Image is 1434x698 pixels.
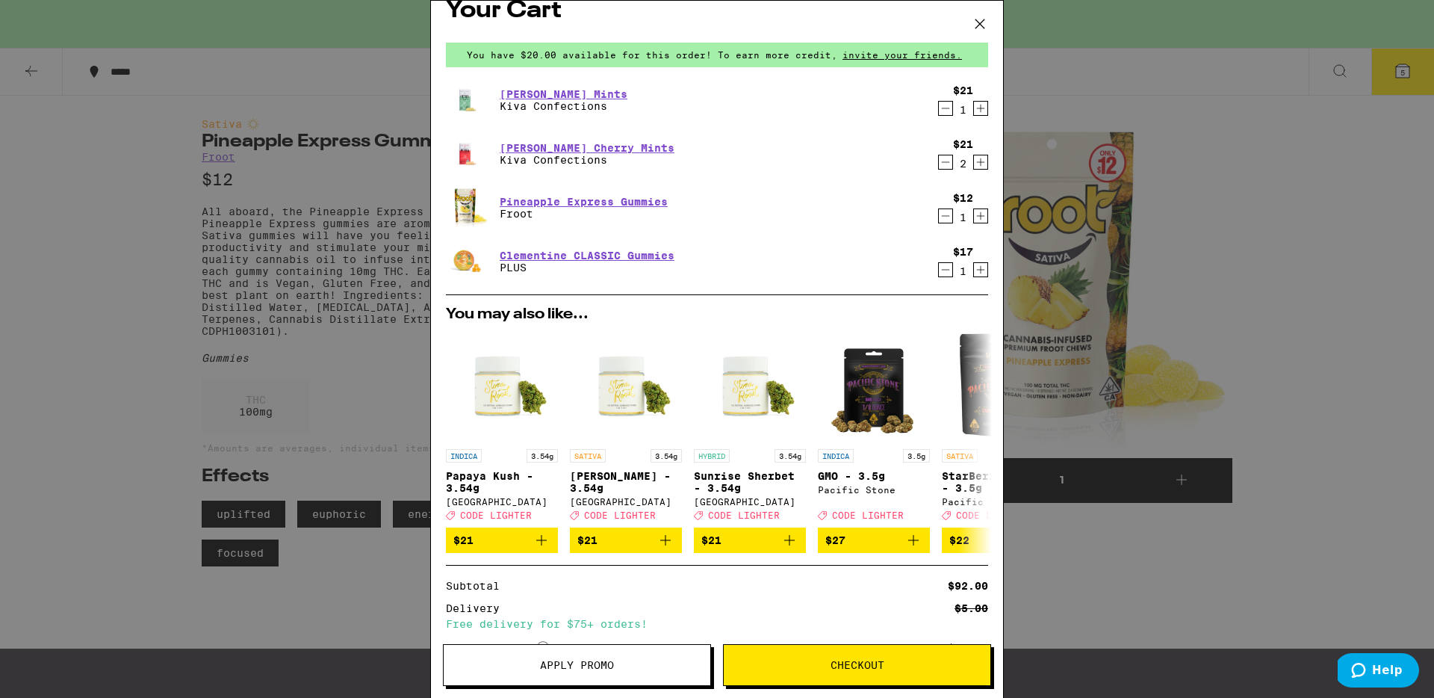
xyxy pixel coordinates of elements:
[446,581,510,591] div: Subtotal
[953,246,973,258] div: $17
[694,330,806,442] img: Stone Road - Sunrise Sherbet - 3.54g
[832,510,904,520] span: CODE LIGHTER
[651,449,682,463] p: 3.54g
[460,510,532,520] span: CODE LIGHTER
[540,660,614,670] span: Apply Promo
[570,330,682,528] a: Open page for Lemon Jack - 3.54g from Stone Road
[775,449,806,463] p: 3.54g
[570,330,682,442] img: Stone Road - Lemon Jack - 3.54g
[500,250,674,262] a: Clementine CLASSIC Gummies
[953,211,973,223] div: 1
[500,88,627,100] a: [PERSON_NAME] Mints
[527,449,558,463] p: 3.54g
[973,101,988,116] button: Increment
[949,534,969,546] span: $22
[955,603,988,614] div: $5.00
[953,158,973,170] div: 2
[723,644,991,686] button: Checkout
[500,142,674,154] a: [PERSON_NAME] Cherry Mints
[694,330,806,528] a: Open page for Sunrise Sherbet - 3.54g from Stone Road
[953,265,973,277] div: 1
[694,449,730,463] p: HYBRID
[948,643,988,653] div: $33.00
[446,470,558,494] p: Papaya Kush - 3.54g
[948,581,988,591] div: $92.00
[694,470,806,494] p: Sunrise Sherbet - 3.54g
[570,449,606,463] p: SATIVA
[818,485,930,495] div: Pacific Stone
[973,209,988,223] button: Increment
[942,470,1054,494] p: StarBerry Cough - 3.5g
[818,528,930,553] button: Add to bag
[570,528,682,553] button: Add to bag
[818,449,854,463] p: INDICA
[938,155,953,170] button: Decrement
[837,50,967,60] span: invite your friends.
[942,497,1054,507] div: Pacific Stone
[942,449,978,463] p: SATIVA
[446,603,510,614] div: Delivery
[973,155,988,170] button: Increment
[953,84,973,96] div: $21
[942,330,1054,528] a: Open page for StarBerry Cough - 3.5g from Pacific Stone
[443,644,711,686] button: Apply Promo
[818,330,930,528] a: Open page for GMO - 3.5g from Pacific Stone
[500,100,627,112] p: Kiva Confections
[446,307,988,322] h2: You may also like...
[694,528,806,553] button: Add to bag
[942,528,1054,553] button: Add to bag
[831,660,884,670] span: Checkout
[825,534,845,546] span: $27
[446,619,988,629] div: Free delivery for $75+ orders!
[446,528,558,553] button: Add to bag
[1338,653,1419,691] iframe: Opens a widget where you can find more information
[467,50,837,60] span: You have $20.00 available for this order! To earn more credit,
[694,497,806,507] div: [GEOGRAPHIC_DATA]
[938,262,953,277] button: Decrement
[500,154,674,166] p: Kiva Confections
[577,534,597,546] span: $21
[453,534,474,546] span: $21
[446,497,558,507] div: [GEOGRAPHIC_DATA]
[500,262,674,274] p: PLUS
[973,262,988,277] button: Increment
[570,497,682,507] div: [GEOGRAPHIC_DATA]
[446,641,549,655] div: Taxes & Fees
[500,208,668,220] p: Froot
[701,534,721,546] span: $21
[446,133,488,175] img: Kiva Confections - Petra Tart Cherry Mints
[500,196,668,208] a: Pineapple Express Gummies
[953,192,973,204] div: $12
[446,43,988,67] div: You have $20.00 available for this order! To earn more credit,invite your friends.
[938,101,953,116] button: Decrement
[708,510,780,520] span: CODE LIGHTER
[953,138,973,150] div: $21
[818,470,930,482] p: GMO - 3.5g
[818,330,930,442] img: Pacific Stone - GMO - 3.5g
[446,241,488,282] img: PLUS - Clementine CLASSIC Gummies
[446,79,488,121] img: Kiva Confections - Petra Moroccan Mints
[942,330,1054,442] img: Pacific Stone - StarBerry Cough - 3.5g
[446,188,488,229] img: Froot - Pineapple Express Gummies
[956,510,1028,520] span: CODE LIGHTER
[570,470,682,494] p: [PERSON_NAME] - 3.54g
[903,449,930,463] p: 3.5g
[446,330,558,528] a: Open page for Papaya Kush - 3.54g from Stone Road
[584,510,656,520] span: CODE LIGHTER
[938,209,953,223] button: Decrement
[446,330,558,442] img: Stone Road - Papaya Kush - 3.54g
[953,104,973,116] div: 1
